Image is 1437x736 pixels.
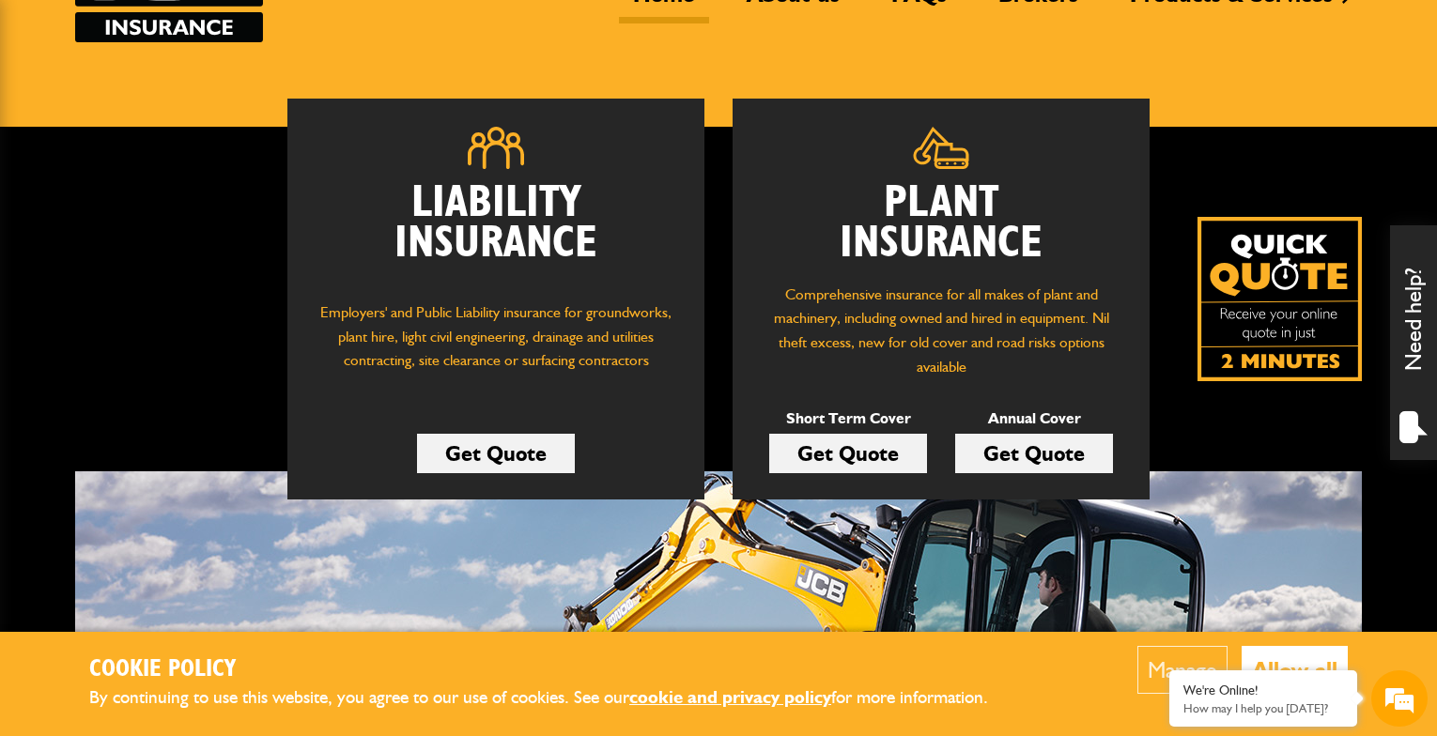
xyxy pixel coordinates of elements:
[1183,701,1343,715] p: How may I help you today?
[89,655,1019,684] h2: Cookie Policy
[1137,646,1228,694] button: Manage
[1197,217,1362,381] a: Get your insurance quote isn just 2-minutes
[769,406,927,431] p: Short Term Cover
[629,686,831,708] a: cookie and privacy policy
[769,434,927,473] a: Get Quote
[761,283,1121,378] p: Comprehensive insurance for all makes of plant and machinery, including owned and hired in equipm...
[1242,646,1348,694] button: Allow all
[1390,225,1437,460] div: Need help?
[955,406,1113,431] p: Annual Cover
[1183,682,1343,698] div: We're Online!
[316,183,676,283] h2: Liability Insurance
[955,434,1113,473] a: Get Quote
[761,183,1121,264] h2: Plant Insurance
[1197,217,1362,381] img: Quick Quote
[89,683,1019,713] p: By continuing to use this website, you agree to our use of cookies. See our for more information.
[417,434,575,473] a: Get Quote
[316,300,676,391] p: Employers' and Public Liability insurance for groundworks, plant hire, light civil engineering, d...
